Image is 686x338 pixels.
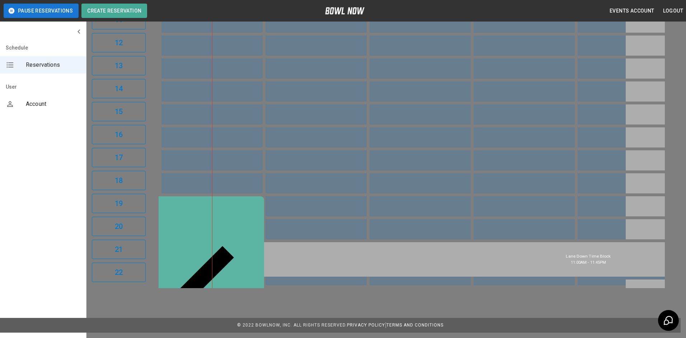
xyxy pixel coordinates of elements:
button: Create Reservation [81,4,147,18]
h6: 14 [115,83,123,94]
h6: 12 [115,37,123,48]
h6: 16 [115,129,123,140]
span: Account [26,100,80,108]
button: Events Account [607,4,657,18]
h6: 17 [115,152,123,163]
button: Logout [660,4,686,18]
h6: 13 [115,60,123,71]
h6: 18 [115,175,123,186]
h6: 19 [115,198,123,209]
button: Pause Reservations [4,4,79,18]
a: Terms and Conditions [386,323,443,328]
a: Privacy Policy [347,323,385,328]
span: Reservations [26,61,80,69]
span: © 2022 BowlNow, Inc. All Rights Reserved. [237,323,347,328]
h6: 22 [115,267,123,278]
h6: 20 [115,221,123,232]
img: logo [325,7,365,14]
h6: 15 [115,106,123,117]
h6: 21 [115,244,123,255]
